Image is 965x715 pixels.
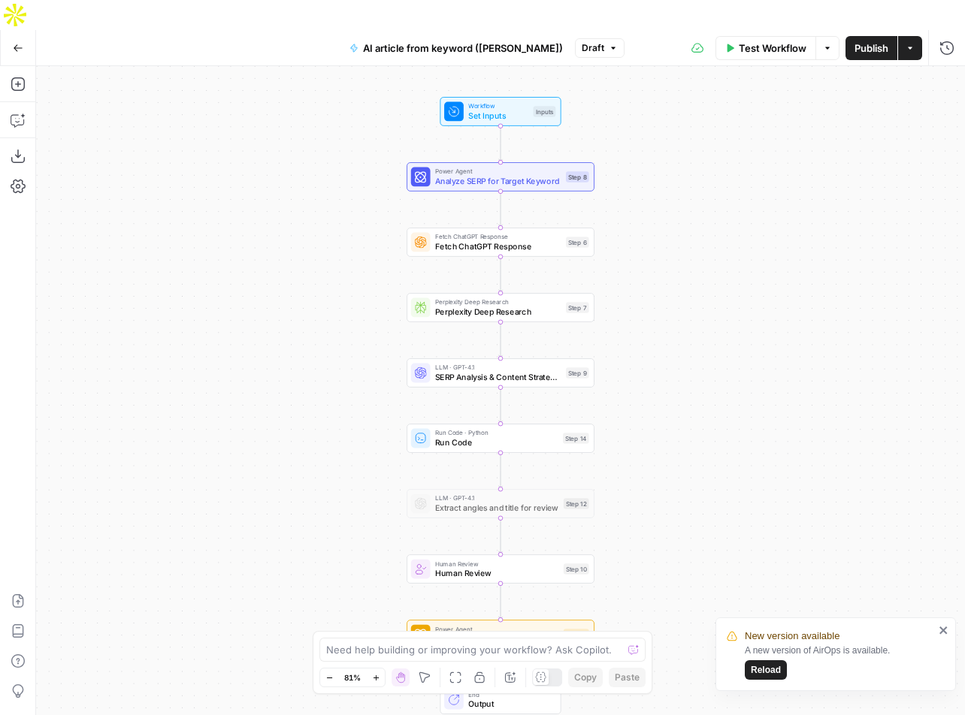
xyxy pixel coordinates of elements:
[435,436,558,448] span: Run Code
[499,257,503,292] g: Edge from step_6 to step_7
[435,371,561,383] span: SERP Analysis & Content Strategy Brief
[745,644,934,680] div: A new version of AirOps is available.
[407,162,594,192] div: Power AgentAnalyze SERP for Target KeywordStep 8
[855,41,888,56] span: Publish
[564,629,589,640] div: Step 13
[435,175,561,187] span: Analyze SERP for Target Keyword
[435,306,561,318] span: Perplexity Deep Research
[407,293,594,322] div: Perplexity Deep ResearchPerplexity Deep ResearchStep 7
[568,668,603,687] button: Copy
[407,358,594,388] div: LLM · GPT-4.1SERP Analysis & Content Strategy BriefStep 9
[566,367,589,379] div: Step 9
[499,388,503,423] g: Edge from step_9 to step_14
[564,498,589,509] div: Step 12
[566,171,589,183] div: Step 8
[745,629,839,644] span: New version available
[468,698,551,710] span: Output
[435,624,558,634] span: Power Agent
[435,232,561,242] span: Fetch ChatGPT Response
[499,518,503,554] g: Edge from step_12 to step_10
[468,101,528,111] span: Workflow
[566,302,589,313] div: Step 7
[407,554,594,584] div: Human ReviewHuman ReviewStep 10
[407,685,594,714] div: EndOutput
[435,363,561,373] span: LLM · GPT-4.1
[407,97,594,126] div: WorkflowSet InputsInputs
[564,563,589,575] div: Step 10
[435,297,561,307] span: Perplexity Deep Research
[745,660,787,680] button: Reload
[407,489,594,518] div: LLM · GPT-4.1Extract angles and title for reviewStep 12
[846,36,897,60] button: Publish
[499,126,503,161] g: Edge from start to step_8
[582,41,604,55] span: Draft
[468,110,528,122] span: Set Inputs
[435,167,561,176] span: Power Agent
[563,433,589,444] div: Step 14
[435,567,558,579] span: Human Review
[609,668,646,687] button: Paste
[739,41,806,56] span: Test Workflow
[499,453,503,488] g: Edge from step_14 to step_12
[715,36,815,60] button: Test Workflow
[499,584,503,619] g: Edge from step_10 to step_13
[534,106,556,117] div: Inputs
[566,237,589,248] div: Step 6
[751,663,781,677] span: Reload
[615,671,640,684] span: Paste
[435,502,558,514] span: Extract angles and title for review
[407,424,594,453] div: Run Code · PythonRun CodeStep 14
[435,559,558,569] span: Human Review
[574,671,597,684] span: Copy
[468,689,551,699] span: End
[407,228,594,257] div: Fetch ChatGPT ResponseFetch ChatGPT ResponseStep 6
[499,192,503,227] g: Edge from step_8 to step_6
[939,624,949,636] button: close
[407,620,594,649] div: Power AgentCreate Content Brief from Keyword - ForkStep 13
[363,41,563,56] span: AI article from keyword ([PERSON_NAME])
[344,671,361,683] span: 81%
[435,428,558,438] span: Run Code · Python
[575,38,625,58] button: Draft
[340,36,572,60] button: AI article from keyword ([PERSON_NAME])
[435,240,561,252] span: Fetch ChatGPT Response
[499,322,503,357] g: Edge from step_7 to step_9
[435,493,558,503] span: LLM · GPT-4.1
